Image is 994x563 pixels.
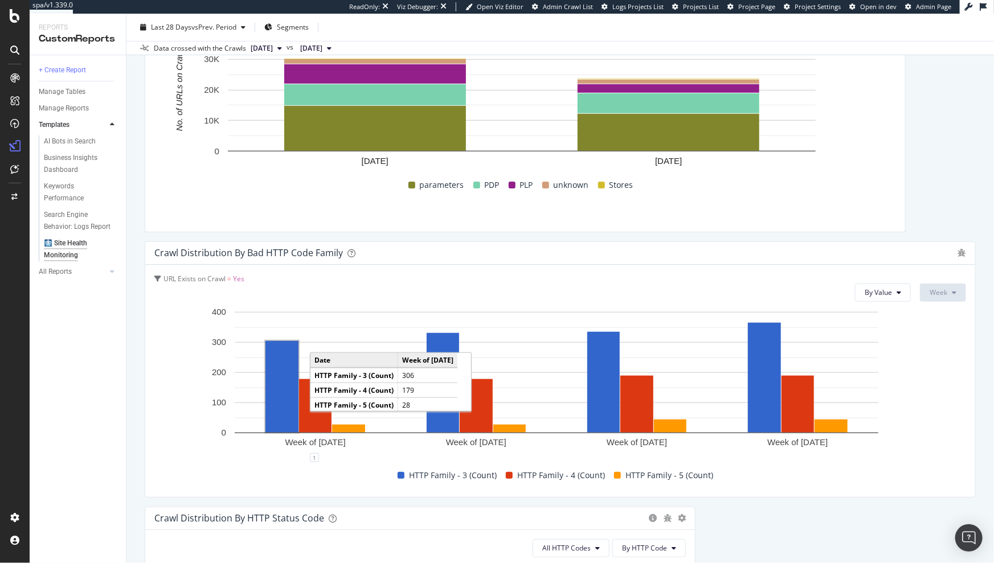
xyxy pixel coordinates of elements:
span: vs [287,42,296,52]
a: 🩻 Site Health Monitoring [44,237,118,261]
span: HTTP Family - 3 (Count) [409,469,497,482]
div: All Reports [39,266,72,278]
button: [DATE] [246,42,287,55]
button: Segments [260,18,313,36]
div: AI Bots in Search [44,135,96,147]
span: All HTTP Codes [542,543,591,553]
text: 100 [212,398,226,408]
div: gear [678,514,686,522]
span: By HTTP Code [622,543,667,553]
a: Keywords Performance [44,180,118,204]
a: Open in dev [849,2,897,11]
span: Admin Crawl List [543,2,593,11]
a: All Reports [39,266,107,278]
text: Week of [DATE] [767,438,828,447]
text: 300 [212,338,226,347]
span: Segments [277,22,309,32]
button: By Value [855,283,911,302]
text: Week of [DATE] [285,438,346,447]
a: Admin Page [905,2,951,11]
span: URL Exists on Crawl [163,274,226,283]
div: Manage Tables [39,86,85,98]
text: No. of URLs on Crawl [174,48,184,131]
div: Crawl Distribution by Bad HTTP Code FamilyURL Exists on Crawl = YesBy ValueWeekA chart.DateWeek o... [145,241,976,498]
text: Week of [DATE] [446,438,506,447]
div: Crawl Distribution by HTTP Status Code [154,512,324,524]
div: Manage Reports [39,102,89,114]
span: 2025 Sep. 7th [300,43,322,54]
text: 0 [222,428,226,438]
span: Last 28 Days [151,22,191,32]
text: Week of [DATE] [607,438,667,447]
span: Open in dev [860,2,897,11]
div: Crawl Distribution by Bad HTTP Code Family [154,247,343,258]
button: All HTTP Codes [533,539,610,557]
a: Logs Projects List [602,2,664,11]
a: Templates [39,119,107,131]
text: 200 [212,368,226,377]
text: 30K [204,54,219,64]
a: Manage Tables [39,86,118,98]
button: Week [920,283,966,302]
a: Admin Crawl List [532,2,593,11]
span: Admin Page [916,2,951,11]
div: Open Intercom Messenger [955,524,983,552]
span: Open Viz Editor [477,2,523,11]
div: CustomReports [39,32,117,46]
span: Logs Projects List [612,2,664,11]
div: bug [663,514,672,522]
div: 🩻 Site Health Monitoring [44,237,109,261]
a: Manage Reports [39,102,118,114]
div: Reports [39,23,117,32]
button: Last 28 DaysvsPrev. Period [136,18,250,36]
text: 10K [204,116,219,125]
span: PLP [520,178,533,192]
div: Data crossed with the Crawls [154,43,246,54]
span: = [227,274,231,283]
span: By Value [865,287,892,297]
span: Yes [233,274,244,283]
button: By HTTP Code [612,539,686,557]
svg: A chart. [154,306,959,458]
div: + Create Report [39,64,86,76]
span: Project Settings [795,2,841,11]
span: Project Page [738,2,775,11]
text: [DATE] [362,156,388,166]
div: Templates [39,119,69,131]
div: circle-info [648,514,657,522]
span: vs Prev. Period [191,22,236,32]
a: Projects List [672,2,719,11]
a: Business Insights Dashboard [44,152,118,176]
a: Search Engine Behavior: Logs Report [44,209,118,233]
div: ReadOnly: [349,2,380,11]
a: + Create Report [39,64,118,76]
a: AI Bots in Search [44,135,118,147]
svg: A chart. [154,23,889,176]
span: HTTP Family - 5 (Count) [625,469,713,482]
span: Projects List [683,2,719,11]
span: parameters [420,178,464,192]
div: Search Engine Behavior: Logs Report [44,209,111,233]
a: Open Viz Editor [465,2,523,11]
span: PDP [485,178,500,192]
div: bug [957,249,966,257]
span: Week [930,287,947,297]
span: 2025 Oct. 5th [251,43,273,54]
a: Project Settings [784,2,841,11]
text: 20K [204,85,219,94]
div: Business Insights Dashboard [44,152,109,176]
span: unknown [554,178,589,192]
button: [DATE] [296,42,336,55]
span: Stores [610,178,633,192]
div: Keywords Performance [44,180,108,204]
text: 400 [212,307,226,317]
text: 0 [215,146,219,156]
div: Viz Debugger: [397,2,438,11]
div: 1 [310,453,319,462]
a: Project Page [727,2,775,11]
span: HTTP Family - 4 (Count) [517,469,605,482]
text: [DATE] [655,156,682,166]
